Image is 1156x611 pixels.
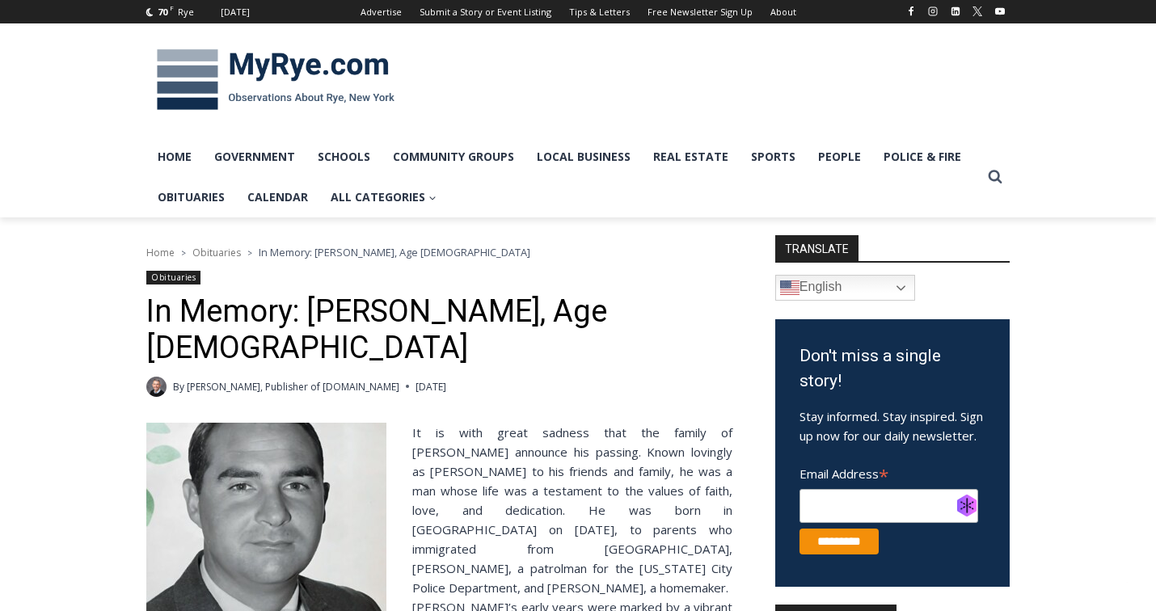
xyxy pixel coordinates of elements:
a: YouTube [990,2,1010,21]
a: Schools [306,137,382,177]
span: In Memory: [PERSON_NAME], Age [DEMOGRAPHIC_DATA] [259,245,530,259]
h3: Don't miss a single story! [799,343,985,394]
span: > [181,247,186,259]
div: Rye [178,5,194,19]
strong: TRANSLATE [775,235,859,261]
span: By [173,379,184,394]
h1: In Memory: [PERSON_NAME], Age [DEMOGRAPHIC_DATA] [146,293,732,367]
a: Local Business [525,137,642,177]
a: Community Groups [382,137,525,177]
a: Real Estate [642,137,740,177]
span: F [170,3,174,12]
span: 70 [158,6,167,18]
a: X [968,2,987,21]
a: Facebook [901,2,921,21]
a: Sports [740,137,807,177]
a: People [807,137,872,177]
a: [PERSON_NAME], Publisher of [DOMAIN_NAME] [187,380,399,394]
a: Home [146,246,175,259]
a: Linkedin [946,2,965,21]
a: Instagram [923,2,943,21]
nav: Breadcrumbs [146,244,732,260]
a: English [775,275,915,301]
a: Obituaries [146,271,200,284]
nav: Primary Navigation [146,137,981,218]
a: Government [203,137,306,177]
div: It is with great sadness that the family of [PERSON_NAME] announce his passing. Known lovingly as... [146,423,732,597]
a: Obituaries [146,177,236,217]
span: All Categories [331,188,437,206]
img: MyRye.com [146,38,405,122]
label: Email Address [799,457,978,487]
a: Obituaries [192,246,241,259]
a: All Categories [319,177,448,217]
a: Home [146,137,203,177]
a: Author image [146,377,167,397]
div: [DATE] [221,5,250,19]
a: Police & Fire [872,137,972,177]
span: > [247,247,252,259]
button: View Search Form [981,162,1010,192]
a: Calendar [236,177,319,217]
time: [DATE] [416,379,446,394]
img: en [780,278,799,297]
p: Stay informed. Stay inspired. Sign up now for our daily newsletter. [799,407,985,445]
